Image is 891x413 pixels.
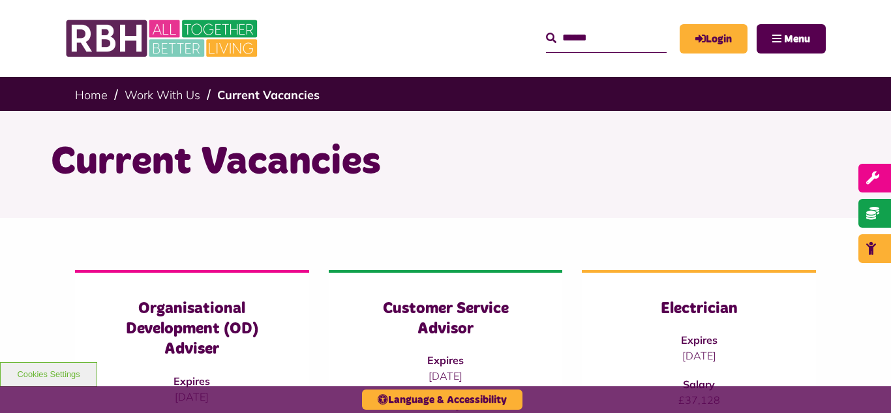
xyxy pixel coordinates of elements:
[608,299,790,319] h3: Electrician
[65,13,261,64] img: RBH
[784,34,810,44] span: Menu
[125,87,200,102] a: Work With Us
[757,24,826,54] button: Navigation
[362,390,522,410] button: Language & Accessibility
[75,87,108,102] a: Home
[832,354,891,413] iframe: Netcall Web Assistant for live chat
[101,299,283,360] h3: Organisational Development (OD) Adviser
[174,375,210,388] strong: Expires
[355,299,537,339] h3: Customer Service Advisor
[427,354,464,367] strong: Expires
[680,24,748,54] a: MyRBH
[355,368,537,384] p: [DATE]
[681,333,717,346] strong: Expires
[217,87,320,102] a: Current Vacancies
[51,137,840,188] h1: Current Vacancies
[608,348,790,363] p: [DATE]
[683,378,715,391] strong: Salary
